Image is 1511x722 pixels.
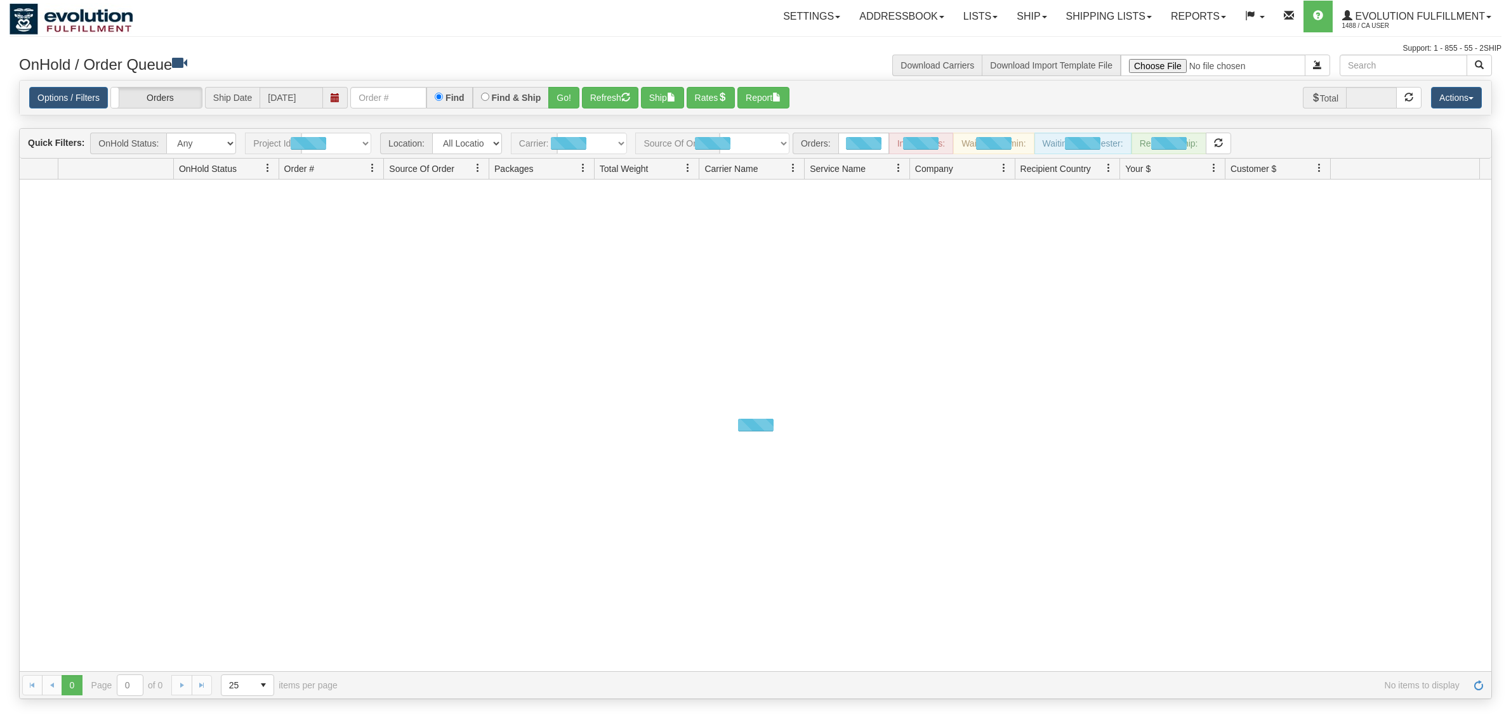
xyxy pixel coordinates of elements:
button: Search [1467,55,1492,76]
span: Page sizes drop down [221,674,274,696]
div: grid toolbar [20,129,1491,159]
button: Refresh [582,87,638,108]
span: Page of 0 [91,674,163,696]
span: OnHold Status [179,162,237,175]
a: Recipient Country filter column settings [1098,157,1119,179]
a: OnHold Status filter column settings [257,157,279,179]
h3: OnHold / Order Queue [19,55,746,73]
a: Ship [1007,1,1056,32]
span: Source Of Order [389,162,454,175]
span: Total Weight [600,162,649,175]
a: Download Import Template File [990,60,1112,70]
a: Lists [954,1,1007,32]
span: Customer $ [1231,162,1276,175]
img: logo1488.jpg [10,3,133,35]
a: Your $ filter column settings [1203,157,1225,179]
label: Find & Ship [492,93,541,102]
span: 1488 / CA User [1342,20,1437,32]
span: Company [915,162,953,175]
span: No items to display [355,680,1460,690]
span: OnHold Status: [90,133,166,154]
span: Total [1303,87,1347,108]
span: Recipient Country [1020,162,1091,175]
a: Evolution Fulfillment 1488 / CA User [1333,1,1501,32]
input: Order # [350,87,426,108]
a: Carrier Name filter column settings [782,157,804,179]
button: Actions [1431,87,1482,108]
button: Rates [687,87,736,108]
a: Customer $ filter column settings [1309,157,1330,179]
span: Page 0 [62,675,82,695]
a: Shipping lists [1057,1,1161,32]
span: 25 [229,679,246,692]
input: Import [1121,55,1305,76]
span: Service Name [810,162,866,175]
span: Ship Date [205,87,260,108]
a: Total Weight filter column settings [677,157,699,179]
a: Source Of Order filter column settings [467,157,489,179]
span: Orders: [793,133,838,154]
a: Packages filter column settings [572,157,594,179]
label: Find [445,93,465,102]
a: Refresh [1468,675,1489,695]
span: select [253,675,274,695]
a: Company filter column settings [993,157,1015,179]
div: Waiting - Admin: [953,133,1034,154]
div: New: [838,133,889,154]
span: Packages [494,162,533,175]
span: Order # [284,162,314,175]
a: Download Carriers [901,60,974,70]
a: Service Name filter column settings [888,157,909,179]
label: Orders [111,88,202,108]
div: Ready to Ship: [1132,133,1206,154]
div: Support: 1 - 855 - 55 - 2SHIP [10,43,1501,54]
span: items per page [221,674,338,696]
div: In Progress: [889,133,953,154]
div: Waiting - Requester: [1034,133,1132,154]
a: Options / Filters [29,87,108,108]
span: Carrier Name [704,162,758,175]
iframe: chat widget [1482,296,1510,426]
a: Settings [774,1,850,32]
label: Quick Filters: [28,136,84,149]
a: Reports [1161,1,1236,32]
span: Evolution Fulfillment [1352,11,1485,22]
button: Ship [641,87,684,108]
button: Report [737,87,789,108]
span: Your $ [1125,162,1151,175]
input: Search [1340,55,1467,76]
a: Order # filter column settings [362,157,383,179]
span: Location: [380,133,432,154]
a: Addressbook [850,1,954,32]
button: Go! [548,87,579,108]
